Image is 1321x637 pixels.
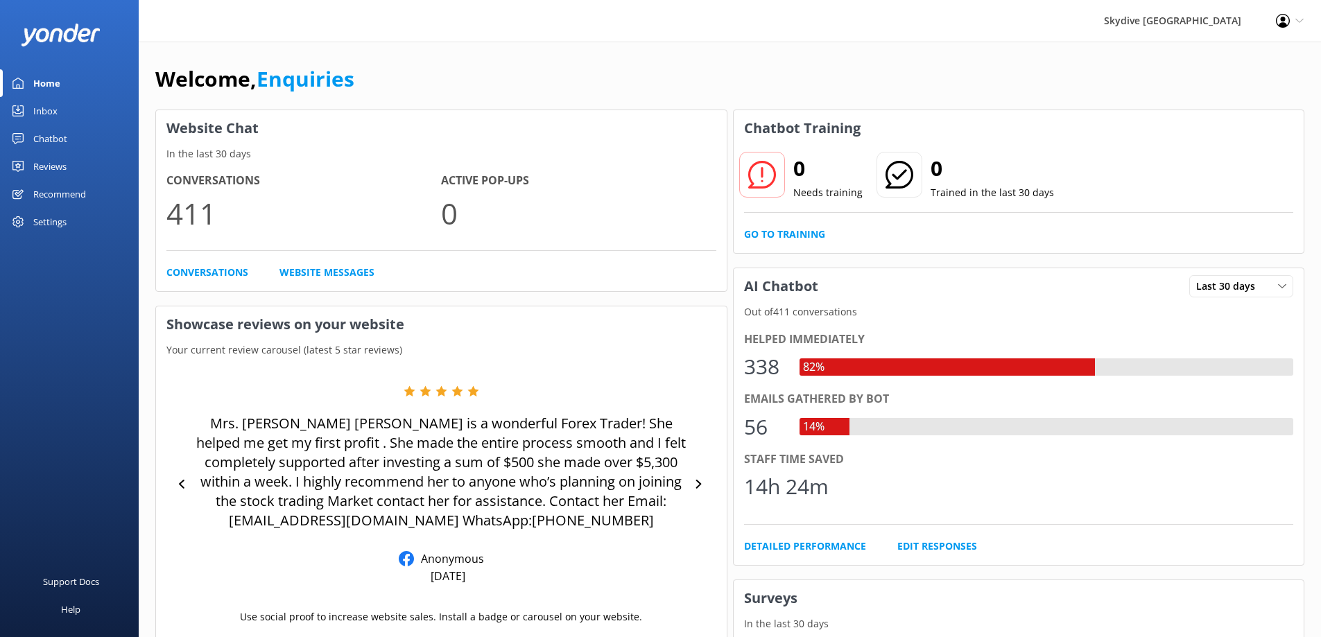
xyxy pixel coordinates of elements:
div: Reviews [33,152,67,180]
p: Needs training [793,185,863,200]
div: 14h 24m [744,470,829,503]
h3: Surveys [734,580,1304,616]
div: 338 [744,350,786,383]
p: Out of 411 conversations [734,304,1304,320]
div: Home [33,69,60,97]
a: Go to Training [744,227,825,242]
a: Enquiries [257,64,354,93]
img: Facebook Reviews [399,551,414,566]
h3: AI Chatbot [734,268,829,304]
div: Staff time saved [744,451,1294,469]
h2: 0 [931,152,1054,185]
h2: 0 [793,152,863,185]
p: Mrs. [PERSON_NAME] [PERSON_NAME] is a wonderful Forex Trader! She helped me get my first profit .... [194,414,689,530]
p: In the last 30 days [156,146,727,162]
div: Inbox [33,97,58,125]
h3: Showcase reviews on your website [156,306,727,342]
a: Edit Responses [897,539,977,554]
p: Trained in the last 30 days [931,185,1054,200]
h1: Welcome, [155,62,354,96]
div: Helped immediately [744,331,1294,349]
div: 56 [744,410,786,444]
div: 82% [800,358,828,376]
div: 14% [800,418,828,436]
h4: Conversations [166,172,441,190]
span: Last 30 days [1196,279,1263,294]
img: yonder-white-logo.png [21,24,101,46]
div: Chatbot [33,125,67,152]
div: Support Docs [43,568,99,595]
h3: Chatbot Training [734,110,871,146]
p: In the last 30 days [734,616,1304,631]
div: Help [61,595,80,623]
p: Your current review carousel (latest 5 star reviews) [156,342,727,358]
p: 0 [441,190,716,236]
h3: Website Chat [156,110,727,146]
a: Website Messages [279,265,374,280]
p: Use social proof to increase website sales. Install a badge or carousel on your website. [240,609,642,625]
div: Emails gathered by bot [744,390,1294,408]
p: Anonymous [414,551,484,566]
p: [DATE] [431,568,465,584]
a: Conversations [166,265,248,280]
a: Detailed Performance [744,539,866,554]
p: 411 [166,190,441,236]
div: Recommend [33,180,86,208]
div: Settings [33,208,67,236]
h4: Active Pop-ups [441,172,716,190]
